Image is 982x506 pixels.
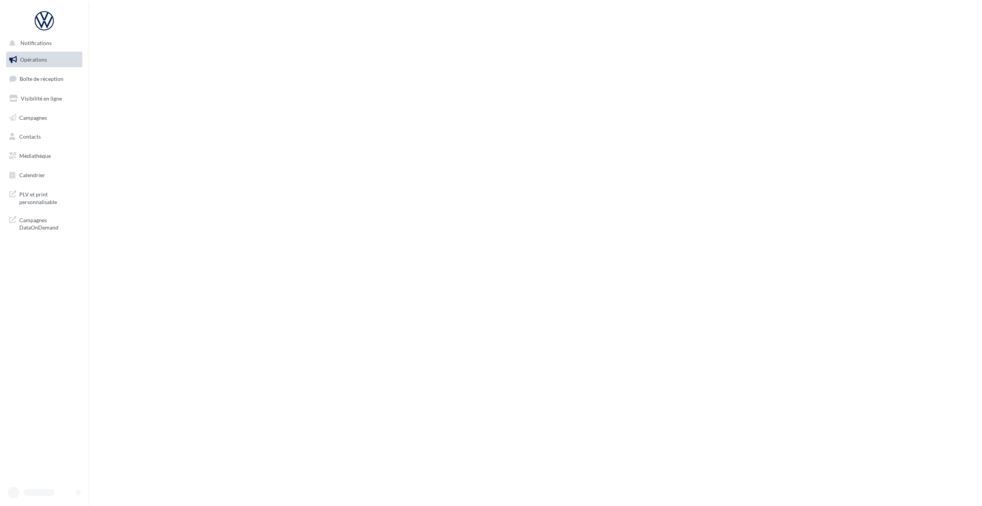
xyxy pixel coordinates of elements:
a: Campagnes [5,110,84,126]
a: PLV et print personnalisable [5,186,84,209]
a: Opérations [5,52,84,68]
span: Notifications [20,40,52,47]
span: Médiathèque [19,152,51,159]
span: Contacts [19,133,41,140]
a: Boîte de réception [5,70,84,87]
span: Opérations [20,56,47,63]
span: Calendrier [19,172,45,178]
span: Campagnes DataOnDemand [19,215,79,231]
a: Médiathèque [5,148,84,164]
span: Campagnes [19,114,47,121]
span: Visibilité en ligne [21,95,62,102]
a: Calendrier [5,167,84,183]
span: PLV et print personnalisable [19,189,79,206]
span: Boîte de réception [20,75,63,82]
a: Campagnes DataOnDemand [5,212,84,235]
a: Contacts [5,129,84,145]
a: Visibilité en ligne [5,90,84,107]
